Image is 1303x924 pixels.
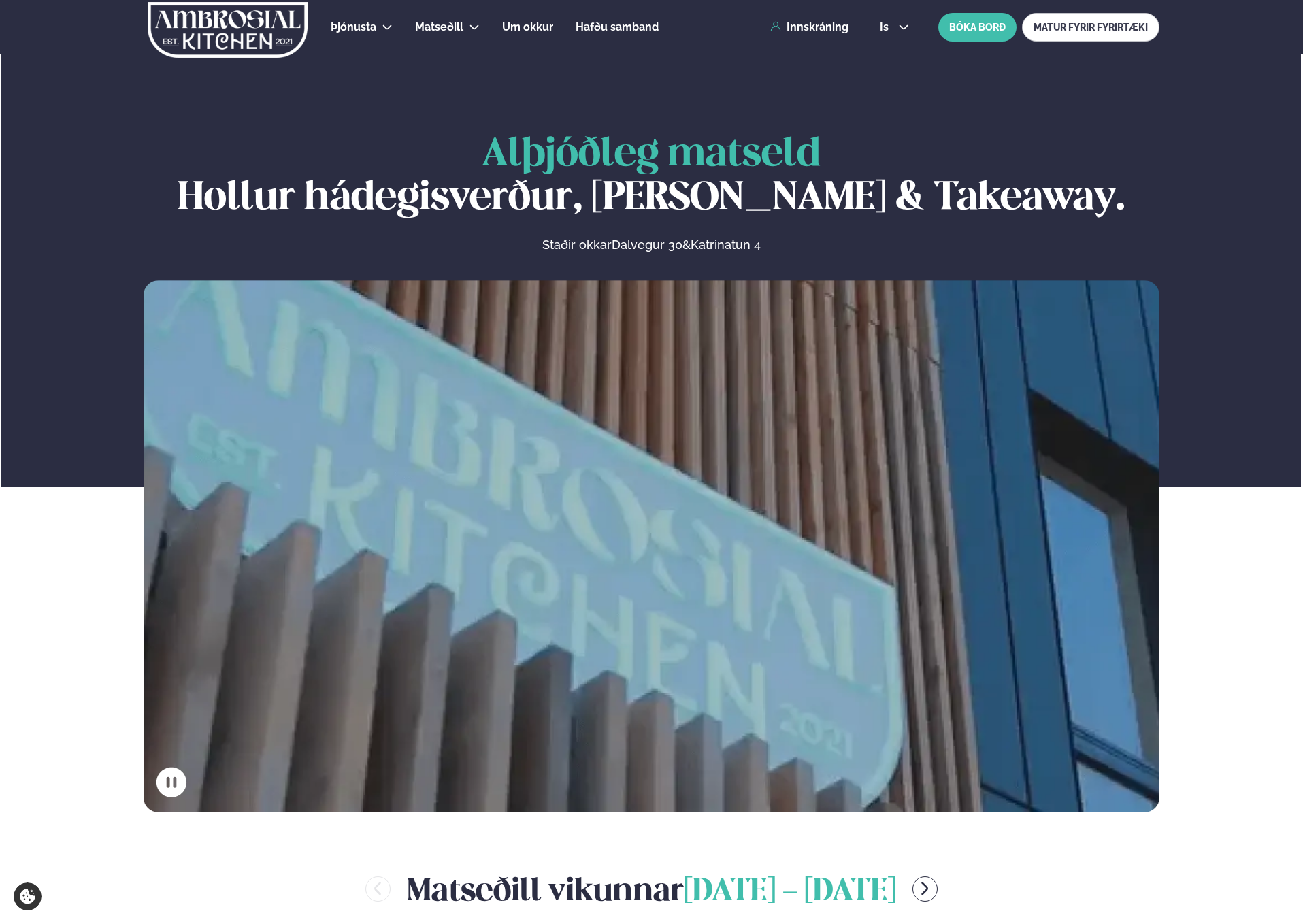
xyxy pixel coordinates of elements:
a: Hafðu samband [576,19,659,35]
a: Dalvegur 30 [612,237,682,253]
span: [DATE] - [DATE] [684,877,896,907]
button: is [869,22,920,33]
span: Þjónusta [331,20,376,33]
span: Um okkur [502,20,553,33]
button: menu-btn-right [912,876,938,902]
span: Hafðu samband [576,20,659,33]
a: Innskráning [770,21,848,33]
a: Um okkur [502,19,553,35]
button: BÓKA BORÐ [938,13,1017,42]
p: Staðir okkar & [394,237,908,253]
span: Alþjóðleg matseld [482,136,821,174]
a: Matseðill [415,19,463,35]
a: MATUR FYRIR FYRIRTÆKI [1022,13,1159,42]
a: Katrinatun 4 [691,237,761,253]
img: logo [146,2,309,58]
h1: Hollur hádegisverður, [PERSON_NAME] & Takeaway. [144,133,1159,220]
a: Cookie settings [14,882,42,910]
h2: Matseðill vikunnar [407,867,896,911]
button: menu-btn-left [365,876,391,902]
a: Þjónusta [331,19,376,35]
span: Matseðill [415,20,463,33]
span: is [880,22,893,33]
